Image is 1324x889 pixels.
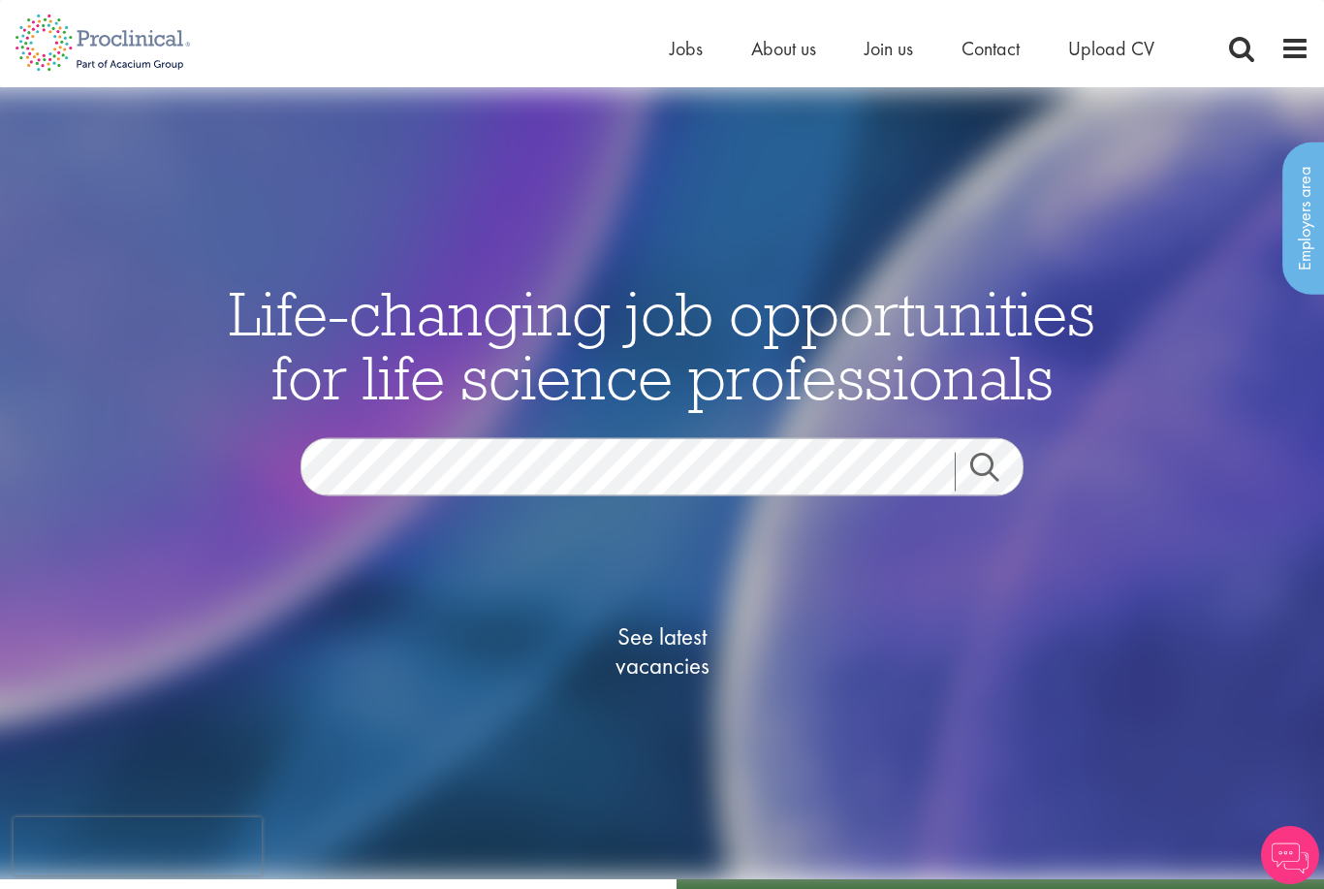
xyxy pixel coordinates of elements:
a: Upload CV [1068,36,1154,61]
iframe: reCAPTCHA [14,817,262,875]
a: See latestvacancies [565,545,759,758]
span: Life-changing job opportunities for life science professionals [229,274,1095,416]
img: Chatbot [1261,826,1319,884]
a: Join us [865,36,913,61]
a: Contact [961,36,1020,61]
a: About us [751,36,816,61]
a: Job search submit button [955,453,1038,492]
a: Jobs [670,36,703,61]
span: See latest vacancies [565,622,759,681]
